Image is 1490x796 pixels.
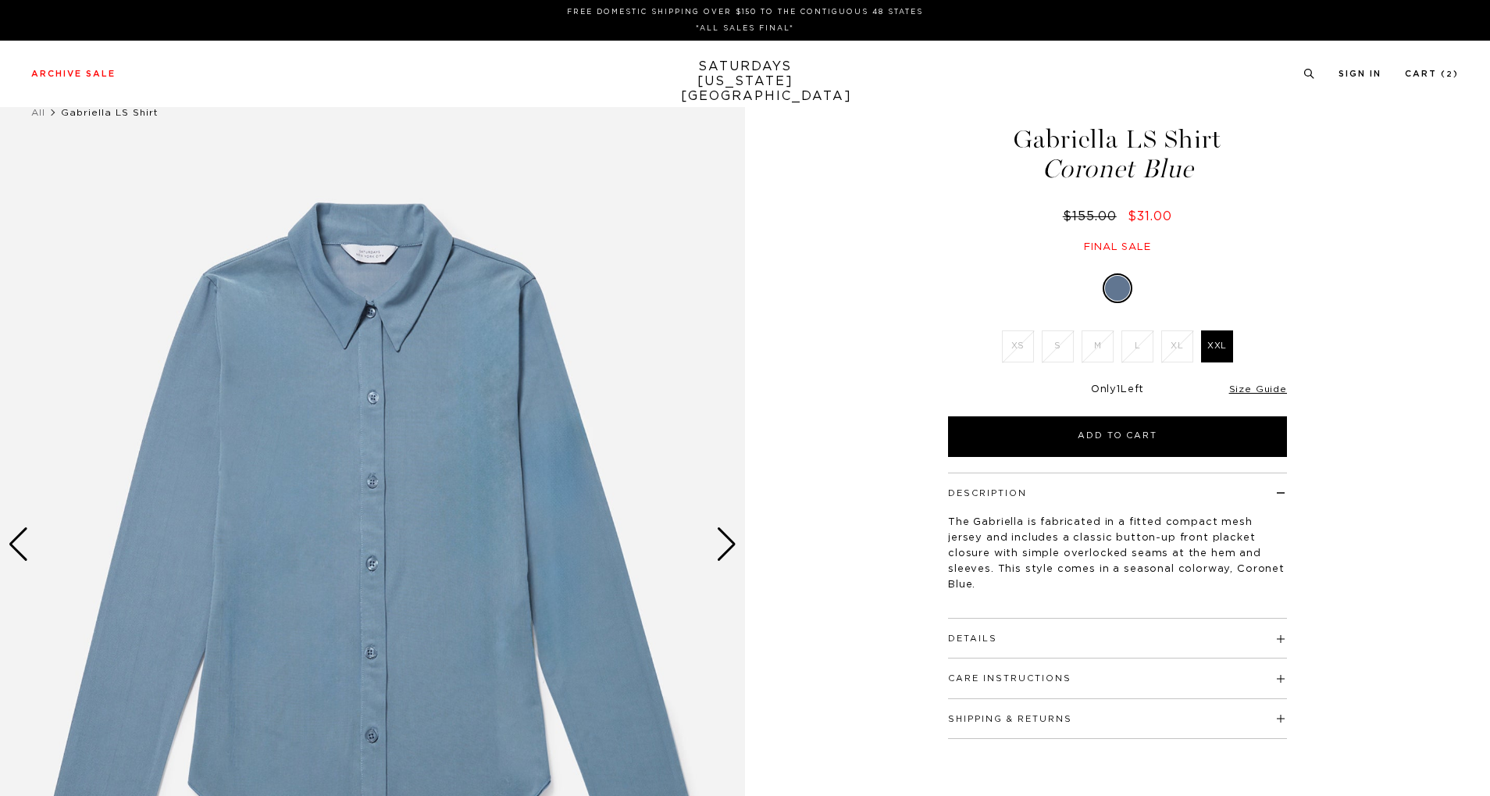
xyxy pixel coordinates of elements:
[948,515,1287,593] p: The Gabriella is fabricated in a fitted compact mesh jersey and includes a classic button-up fron...
[37,6,1453,18] p: FREE DOMESTIC SHIPPING OVER $150 TO THE CONTIGUOUS 48 STATES
[948,674,1071,683] button: Care Instructions
[948,416,1287,457] button: Add to Cart
[1063,210,1123,223] del: $155.00
[716,527,737,562] div: Next slide
[37,23,1453,34] p: *ALL SALES FINAL*
[1339,70,1381,78] a: Sign In
[8,527,29,562] div: Previous slide
[946,127,1289,182] h1: Gabriella LS Shirt
[681,59,810,104] a: SATURDAYS[US_STATE][GEOGRAPHIC_DATA]
[1201,330,1233,362] label: XXL
[948,489,1027,498] button: Description
[948,384,1287,397] div: Only Left
[31,70,116,78] a: Archive Sale
[948,634,997,643] button: Details
[1105,276,1130,301] label: Coronet Blue
[31,108,45,117] a: All
[1446,71,1453,78] small: 2
[946,156,1289,182] span: Coronet Blue
[1405,70,1459,78] a: Cart (2)
[948,715,1072,723] button: Shipping & Returns
[1229,384,1287,394] a: Size Guide
[61,108,159,117] span: Gabriella LS Shirt
[1117,384,1121,394] span: 1
[946,241,1289,254] div: Final sale
[1128,210,1172,223] span: $31.00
